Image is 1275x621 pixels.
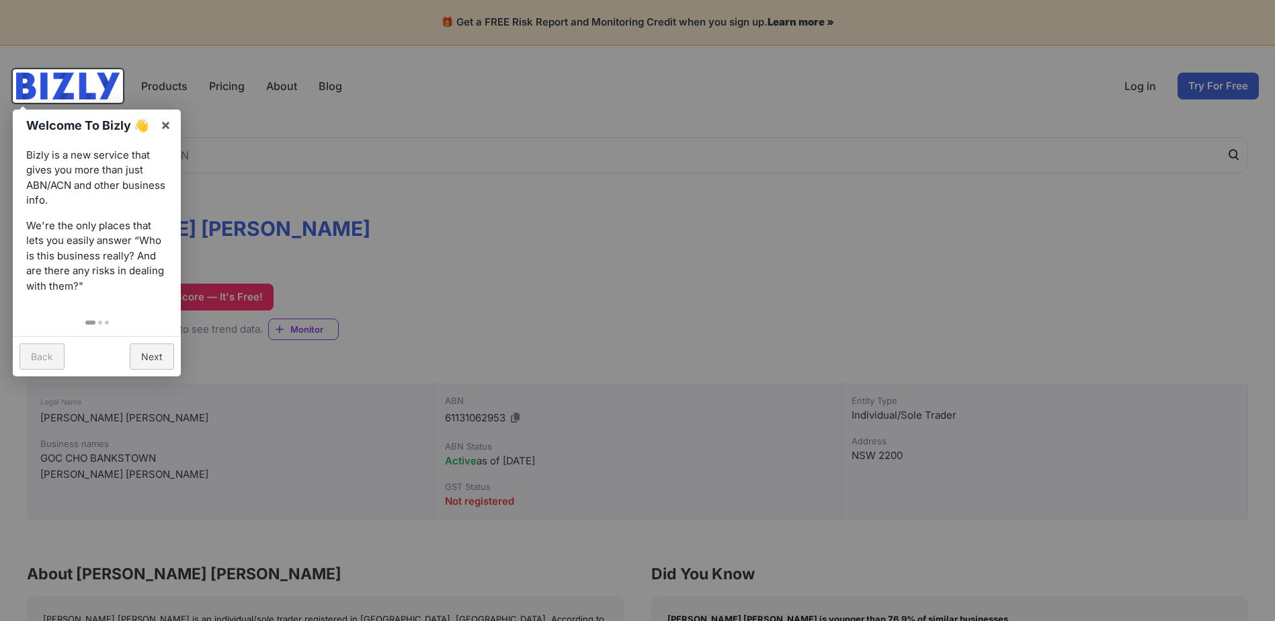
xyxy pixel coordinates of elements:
[130,343,174,370] a: Next
[151,110,181,140] a: ×
[26,148,167,208] p: Bizly is a new service that gives you more than just ABN/ACN and other business info.
[26,218,167,294] p: We're the only places that lets you easily answer “Who is this business really? And are there any...
[19,343,65,370] a: Back
[26,116,153,134] h1: Welcome To Bizly 👋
